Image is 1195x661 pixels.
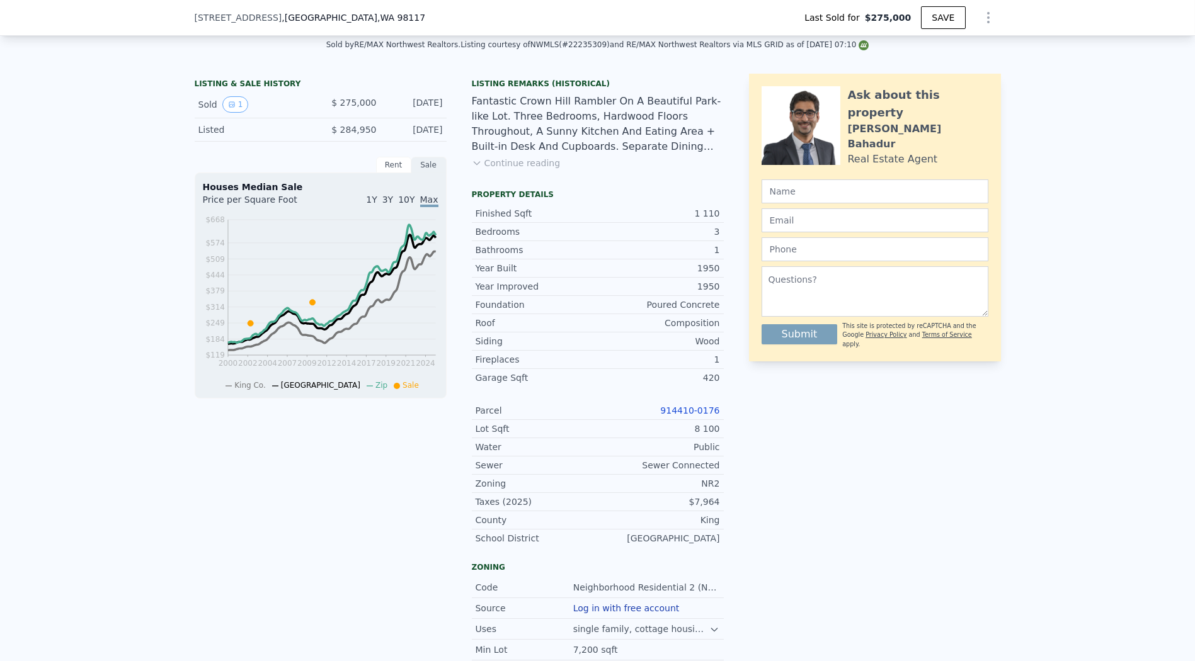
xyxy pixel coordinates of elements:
[476,317,598,329] div: Roof
[865,11,912,24] span: $275,000
[376,359,396,368] tspan: 2019
[377,13,425,23] span: , WA 98117
[336,359,356,368] tspan: 2014
[598,207,720,220] div: 1 110
[476,441,598,453] div: Water
[476,514,598,526] div: County
[476,581,573,594] div: Code
[598,532,720,545] div: [GEOGRAPHIC_DATA]
[281,381,360,390] span: [GEOGRAPHIC_DATA]
[476,422,598,435] div: Lot Sqft
[598,244,720,256] div: 1
[238,359,258,368] tspan: 2002
[195,79,447,91] div: LISTING & SALE HISTORY
[476,459,598,472] div: Sewer
[598,335,720,347] div: Wood
[326,40,460,49] div: Sold by RE/MAX Northwest Realtors .
[476,335,598,347] div: Siding
[598,514,720,526] div: King
[472,94,724,154] div: Fantastic Crown Hill Rambler On A Beautiful Park-like Lot. Three Bedrooms, Hardwood Floors Throug...
[258,359,277,368] tspan: 2004
[472,79,724,89] div: Listing Remarks (Historical)
[472,157,561,169] button: Continue reading
[387,123,443,136] div: [DATE]
[205,319,225,328] tspan: $249
[205,351,225,360] tspan: $119
[598,477,720,490] div: NR2
[762,237,988,261] input: Phone
[331,125,376,135] span: $ 284,950
[598,280,720,293] div: 1950
[282,11,425,24] span: , [GEOGRAPHIC_DATA]
[403,381,419,390] span: Sale
[205,287,225,296] tspan: $379
[218,359,237,368] tspan: 2000
[859,40,869,50] img: NWMLS Logo
[476,495,598,508] div: Taxes (2025)
[472,189,724,200] div: Property details
[387,96,443,113] div: [DATE]
[476,353,598,366] div: Fireplaces
[598,298,720,311] div: Poured Concrete
[804,11,865,24] span: Last Sold for
[472,562,724,572] div: Zoning
[573,623,710,635] div: single family, cottage housing, rowhouses, townhouses, apartments, and accessory dwellings
[416,359,435,368] tspan: 2024
[660,405,719,415] a: 914410-0176
[598,459,720,472] div: Sewer Connected
[476,371,598,384] div: Garage Sqft
[476,404,598,417] div: Parcel
[976,5,1001,30] button: Show Options
[476,262,598,274] div: Year Built
[476,643,573,656] div: Min Lot
[376,157,411,173] div: Rent
[598,371,720,384] div: 420
[598,353,720,366] div: 1
[848,86,988,121] div: Ask about this property
[476,207,598,220] div: Finished Sqft
[205,215,225,224] tspan: $668
[198,96,311,113] div: Sold
[762,179,988,203] input: Name
[476,225,598,238] div: Bedrooms
[598,262,720,274] div: 1950
[205,255,225,264] tspan: $509
[762,324,838,344] button: Submit
[476,244,598,256] div: Bathrooms
[205,271,225,280] tspan: $444
[762,208,988,232] input: Email
[277,359,297,368] tspan: 2007
[598,495,720,508] div: $7,964
[598,441,720,453] div: Public
[922,331,972,338] a: Terms of Service
[842,322,988,349] div: This site is protected by reCAPTCHA and the Google and apply.
[598,225,720,238] div: 3
[375,381,387,390] span: Zip
[460,40,869,49] div: Listing courtesy of NWMLS (#22235309) and RE/MAX Northwest Realtors via MLS GRID as of [DATE] 07:10
[420,195,438,207] span: Max
[203,193,321,213] div: Price per Square Foot
[598,422,720,435] div: 8 100
[573,581,720,594] div: Neighborhood Residential 2 (NR2)
[848,152,938,167] div: Real Estate Agent
[573,643,620,656] div: 7,200 sqft
[411,157,447,173] div: Sale
[297,359,317,368] tspan: 2009
[398,195,415,205] span: 10Y
[396,359,416,368] tspan: 2021
[476,532,598,545] div: School District
[195,11,282,24] span: [STREET_ADDRESS]
[357,359,376,368] tspan: 2017
[222,96,249,113] button: View historical data
[598,317,720,329] div: Composition
[366,195,377,205] span: 1Y
[317,359,336,368] tspan: 2012
[476,280,598,293] div: Year Improved
[866,331,906,338] a: Privacy Policy
[573,603,680,613] button: Log in with free account
[331,98,376,108] span: $ 275,000
[203,181,438,193] div: Houses Median Sale
[921,6,965,29] button: SAVE
[382,195,393,205] span: 3Y
[234,381,266,390] span: King Co.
